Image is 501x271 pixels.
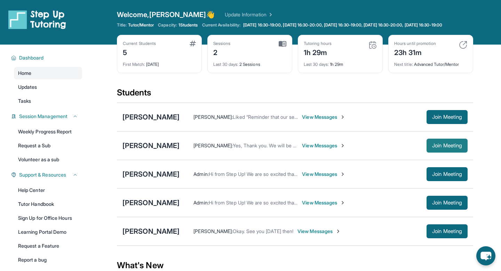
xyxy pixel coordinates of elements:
[202,22,240,28] span: Current Availability:
[233,114,417,120] span: Liked “Reminder that our session will start in about an hour. Hope to see you there!”
[427,110,468,124] button: Join Meeting
[394,41,436,46] div: Hours until promotion
[432,115,462,119] span: Join Meeting
[117,22,127,28] span: Title:
[213,46,231,57] div: 2
[18,98,31,104] span: Tasks
[18,70,31,77] span: Home
[14,198,82,210] a: Tutor Handbook
[213,41,231,46] div: Sessions
[213,62,238,67] span: Last 30 days :
[427,139,468,153] button: Join Meeting
[459,41,467,49] img: card
[476,246,495,265] button: chat-button
[193,142,233,148] span: [PERSON_NAME] :
[123,46,156,57] div: 5
[427,196,468,210] button: Join Meeting
[394,57,467,67] div: Advanced Tutor/Mentor
[123,41,156,46] div: Current Students
[432,144,462,148] span: Join Meeting
[14,212,82,224] a: Sign Up for Office Hours
[19,113,67,120] span: Session Management
[158,22,177,28] span: Capacity:
[122,169,180,179] div: [PERSON_NAME]
[16,54,78,61] button: Dashboard
[432,201,462,205] span: Join Meeting
[267,11,273,18] img: Chevron Right
[193,200,208,206] span: Admin :
[302,199,345,206] span: View Messages
[193,171,208,177] span: Admin :
[14,67,82,79] a: Home
[427,167,468,181] button: Join Meeting
[304,57,377,67] div: 1h 29m
[304,46,332,57] div: 1h 29m
[242,22,444,28] a: [DATE] 16:30-19:00, [DATE] 16:30-20:00, [DATE] 16:30-19:00, [DATE] 16:30-20:00, [DATE] 16:30-19:00
[122,198,180,208] div: [PERSON_NAME]
[302,142,345,149] span: View Messages
[19,171,66,178] span: Support & Resources
[14,125,82,138] a: Weekly Progress Report
[213,57,286,67] div: 2 Sessions
[19,54,44,61] span: Dashboard
[302,114,345,121] span: View Messages
[190,41,196,46] img: card
[122,226,180,236] div: [PERSON_NAME]
[427,224,468,238] button: Join Meeting
[193,114,233,120] span: [PERSON_NAME] :
[233,228,293,234] span: Okay. See you [DATE] then!
[340,114,345,120] img: Chevron-Right
[340,143,345,148] img: Chevron-Right
[14,226,82,238] a: Learning Portal Demo
[8,10,66,29] img: logo
[335,229,341,234] img: Chevron-Right
[14,184,82,196] a: Help Center
[18,84,37,91] span: Updates
[279,41,286,47] img: card
[16,113,78,120] button: Session Management
[178,22,198,28] span: 1 Students
[14,153,82,166] a: Volunteer as a sub
[302,171,345,178] span: View Messages
[432,229,462,233] span: Join Meeting
[14,254,82,266] a: Report a bug
[117,10,215,20] span: Welcome, [PERSON_NAME] 👋
[122,141,180,150] div: [PERSON_NAME]
[394,62,413,67] span: Next title :
[297,228,341,235] span: View Messages
[14,95,82,107] a: Tasks
[14,139,82,152] a: Request a Sub
[117,87,473,102] div: Students
[304,62,329,67] span: Last 30 days :
[123,57,196,67] div: [DATE]
[122,112,180,122] div: [PERSON_NAME]
[233,142,305,148] span: Yes, Thank you. We will be ready
[368,41,377,49] img: card
[304,41,332,46] div: Tutoring hours
[340,171,345,177] img: Chevron-Right
[432,172,462,176] span: Join Meeting
[16,171,78,178] button: Support & Resources
[225,11,273,18] a: Update Information
[123,62,145,67] span: First Match :
[394,46,436,57] div: 23h 31m
[14,240,82,252] a: Request a Feature
[340,200,345,206] img: Chevron-Right
[14,81,82,93] a: Updates
[128,22,154,28] span: Tutor/Mentor
[193,228,233,234] span: [PERSON_NAME] :
[243,22,442,28] span: [DATE] 16:30-19:00, [DATE] 16:30-20:00, [DATE] 16:30-19:00, [DATE] 16:30-20:00, [DATE] 16:30-19:00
